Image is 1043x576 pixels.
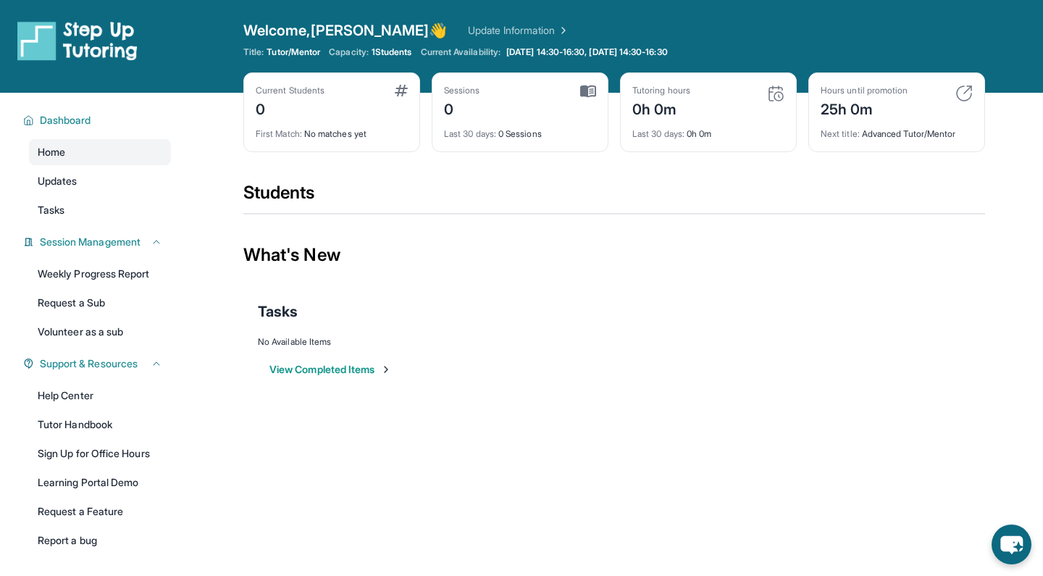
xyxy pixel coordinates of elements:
div: 0h 0m [632,96,690,120]
span: Support & Resources [40,356,138,371]
div: 0 [444,96,480,120]
span: First Match : [256,128,302,139]
button: chat-button [992,525,1031,564]
span: Next title : [821,128,860,139]
span: Session Management [40,235,141,249]
button: Session Management [34,235,162,249]
span: Home [38,145,65,159]
div: Tutoring hours [632,85,690,96]
span: Tasks [38,203,64,217]
span: [DATE] 14:30-16:30, [DATE] 14:30-16:30 [506,46,668,58]
a: Help Center [29,383,171,409]
a: Request a Sub [29,290,171,316]
span: Title: [243,46,264,58]
a: Volunteer as a sub [29,319,171,345]
div: Advanced Tutor/Mentor [821,120,973,140]
div: What's New [243,223,985,287]
span: Current Availability: [421,46,500,58]
a: Updates [29,168,171,194]
div: 0 [256,96,324,120]
span: Dashboard [40,113,91,128]
span: Tasks [258,301,298,322]
a: Home [29,139,171,165]
span: 1 Students [372,46,412,58]
button: Dashboard [34,113,162,128]
img: card [580,85,596,98]
img: logo [17,20,138,61]
a: Sign Up for Office Hours [29,441,171,467]
img: card [395,85,408,96]
a: Tasks [29,197,171,223]
div: Current Students [256,85,324,96]
div: Sessions [444,85,480,96]
a: Weekly Progress Report [29,261,171,287]
span: Capacity: [329,46,369,58]
a: Tutor Handbook [29,412,171,438]
button: Support & Resources [34,356,162,371]
span: Last 30 days : [444,128,496,139]
div: 0h 0m [632,120,784,140]
div: No Available Items [258,336,971,348]
img: card [955,85,973,102]
span: Welcome, [PERSON_NAME] 👋 [243,20,448,41]
div: No matches yet [256,120,408,140]
span: Tutor/Mentor [267,46,320,58]
div: 0 Sessions [444,120,596,140]
a: Update Information [468,23,569,38]
img: Chevron Right [555,23,569,38]
div: Hours until promotion [821,85,908,96]
button: View Completed Items [269,362,392,377]
span: Updates [38,174,78,188]
a: [DATE] 14:30-16:30, [DATE] 14:30-16:30 [503,46,671,58]
img: card [767,85,784,102]
a: Report a bug [29,527,171,554]
a: Request a Feature [29,498,171,525]
div: Students [243,181,985,213]
div: 25h 0m [821,96,908,120]
span: Last 30 days : [632,128,684,139]
a: Learning Portal Demo [29,469,171,496]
